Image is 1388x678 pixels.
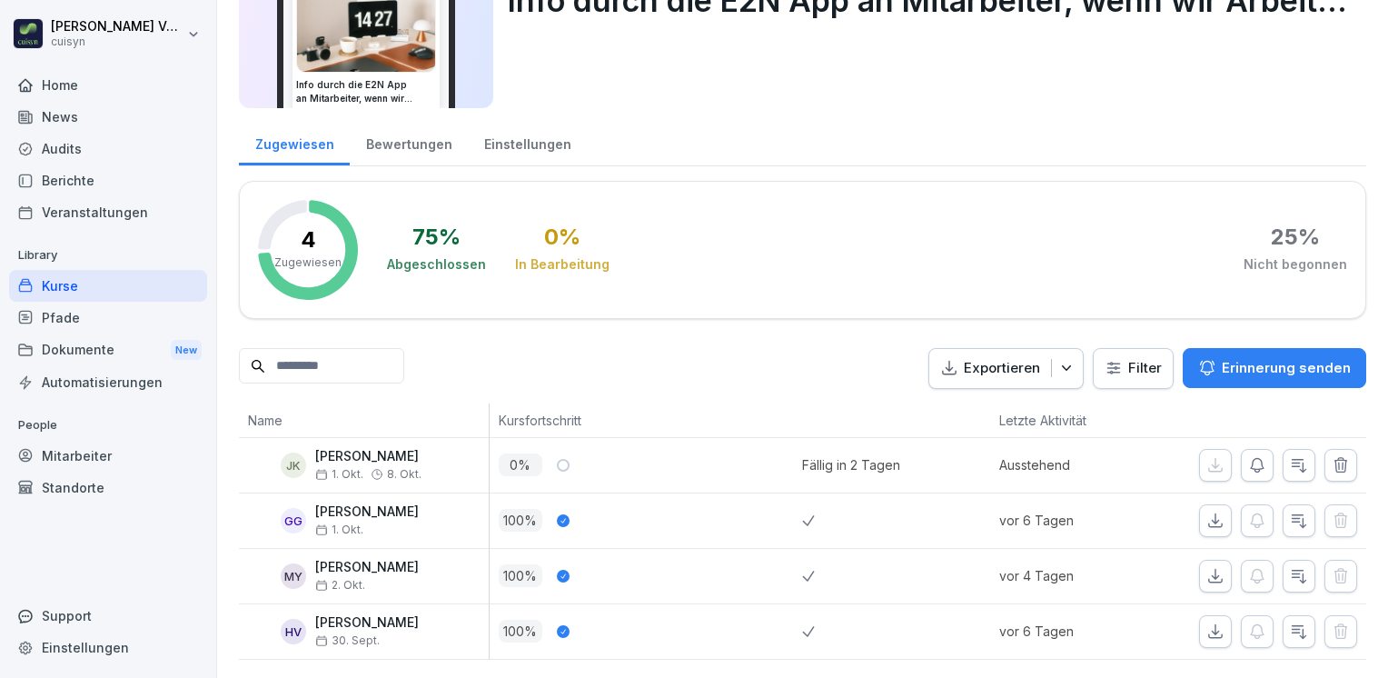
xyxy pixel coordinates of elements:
[499,620,542,643] p: 100 %
[802,455,900,474] div: Fällig in 2 Tagen
[1183,348,1366,388] button: Erinnerung senden
[9,133,207,165] a: Audits
[281,453,306,478] div: JK
[315,615,419,631] p: [PERSON_NAME]
[9,411,207,440] p: People
[515,255,610,274] div: In Bearbeitung
[468,119,587,165] a: Einstellungen
[274,254,342,271] p: Zugewiesen
[9,440,207,472] a: Mitarbeiter
[281,508,306,533] div: GG
[9,241,207,270] p: Library
[1222,358,1351,378] p: Erinnerung senden
[281,563,306,589] div: MY
[248,411,480,430] p: Name
[9,270,207,302] a: Kurse
[544,226,580,248] div: 0 %
[387,255,486,274] div: Abgeschlossen
[499,564,542,587] p: 100 %
[9,101,207,133] a: News
[499,454,542,476] p: 0 %
[9,472,207,504] a: Standorte
[999,622,1146,641] p: vor 6 Tagen
[9,366,207,398] a: Automatisierungen
[9,632,207,663] a: Einstellungen
[171,340,202,361] div: New
[1105,359,1162,377] div: Filter
[315,468,363,481] span: 1. Okt.
[301,229,316,251] p: 4
[1094,349,1173,388] button: Filter
[51,19,183,35] p: [PERSON_NAME] Völsch
[350,119,468,165] a: Bewertungen
[9,600,207,632] div: Support
[51,35,183,48] p: cuisyn
[296,78,436,105] h3: Info durch die E2N App an Mitarbeiter, wenn wir Arbeitszeiten bearbeiten
[928,348,1084,389] button: Exportieren
[412,226,461,248] div: 75 %
[9,334,207,367] a: DokumenteNew
[499,509,542,532] p: 100 %
[964,358,1040,379] p: Exportieren
[999,511,1146,530] p: vor 6 Tagen
[9,334,207,367] div: Dokumente
[499,411,794,430] p: Kursfortschritt
[315,504,419,520] p: [PERSON_NAME]
[315,634,380,647] span: 30. Sept.
[9,69,207,101] a: Home
[387,468,421,481] span: 8. Okt.
[1271,226,1320,248] div: 25 %
[281,619,306,644] div: HV
[9,196,207,228] a: Veranstaltungen
[999,411,1137,430] p: Letzte Aktivität
[9,302,207,334] a: Pfade
[315,560,419,575] p: [PERSON_NAME]
[315,523,363,536] span: 1. Okt.
[1244,255,1347,274] div: Nicht begonnen
[315,449,421,464] p: [PERSON_NAME]
[315,579,365,592] span: 2. Okt.
[9,165,207,196] a: Berichte
[999,566,1146,585] p: vor 4 Tagen
[999,455,1146,474] p: Ausstehend
[239,119,350,165] a: Zugewiesen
